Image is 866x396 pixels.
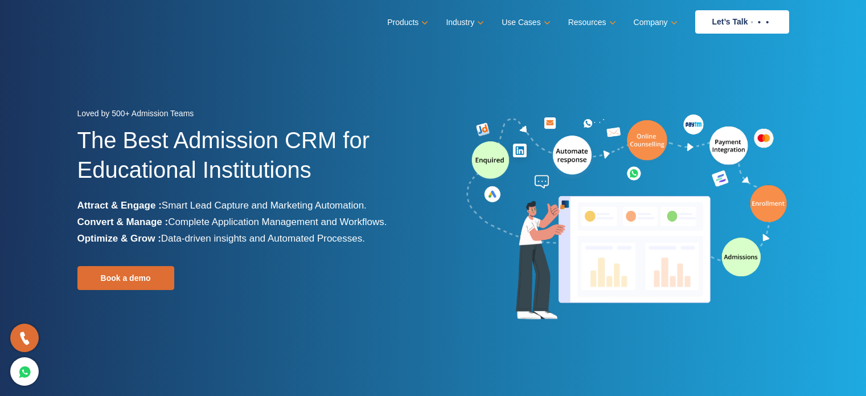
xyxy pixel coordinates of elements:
b: Optimize & Grow : [77,233,161,244]
span: Data-driven insights and Automated Processes. [161,233,365,244]
a: Use Cases [502,14,548,31]
div: Loved by 500+ Admission Teams [77,105,425,125]
a: Book a demo [77,266,174,290]
a: Industry [446,14,482,31]
span: Complete Application Management and Workflows. [168,217,387,227]
img: admission-software-home-page-header [465,112,789,324]
a: Products [387,14,426,31]
span: Smart Lead Capture and Marketing Automation. [162,200,367,211]
b: Attract & Engage : [77,200,162,211]
b: Convert & Manage : [77,217,169,227]
a: Let’s Talk [695,10,789,34]
a: Company [634,14,675,31]
a: Resources [568,14,614,31]
h1: The Best Admission CRM for Educational Institutions [77,125,425,197]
